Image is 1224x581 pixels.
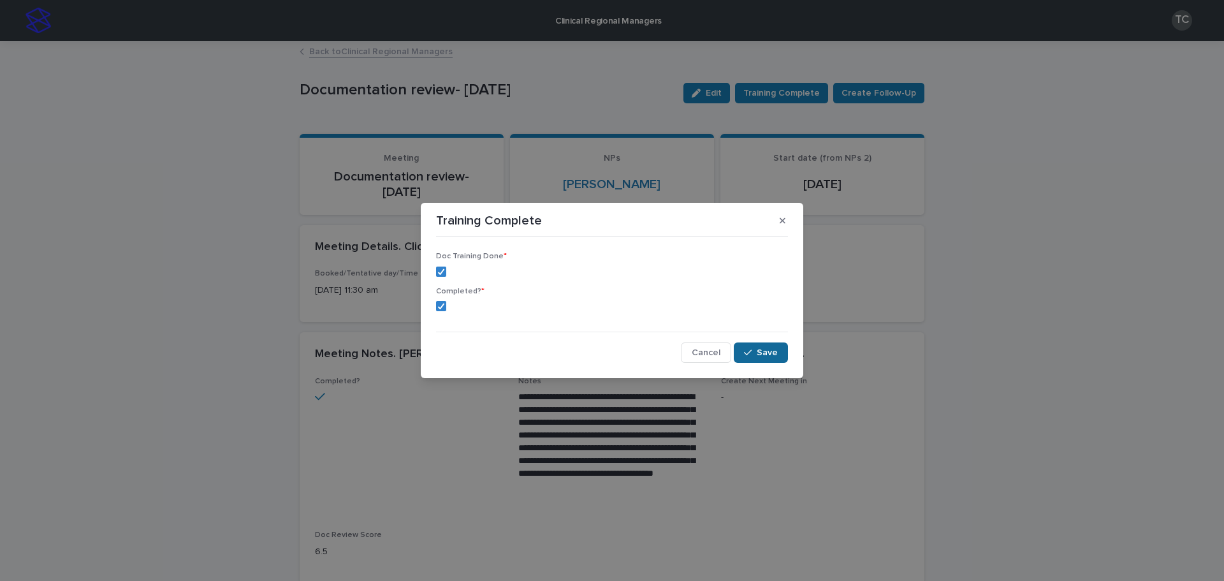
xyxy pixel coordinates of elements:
[436,253,507,260] span: Doc Training Done
[734,342,788,363] button: Save
[681,342,731,363] button: Cancel
[436,213,542,228] p: Training Complete
[757,348,778,357] span: Save
[436,288,484,295] span: Completed?
[692,348,720,357] span: Cancel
